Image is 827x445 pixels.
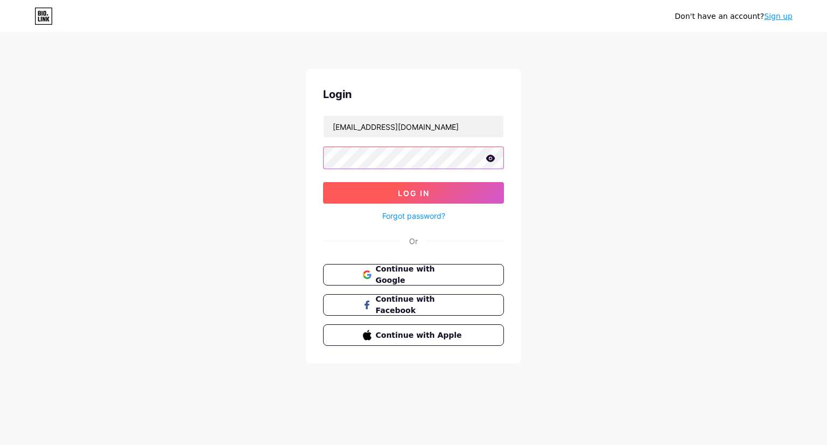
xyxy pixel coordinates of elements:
[398,189,430,198] span: Log In
[376,263,465,286] span: Continue with Google
[323,264,504,286] button: Continue with Google
[376,294,465,316] span: Continue with Facebook
[323,294,504,316] button: Continue with Facebook
[764,12,793,20] a: Sign up
[675,11,793,22] div: Don't have an account?
[382,210,445,221] a: Forgot password?
[324,116,503,137] input: Username
[323,324,504,346] button: Continue with Apple
[323,182,504,204] button: Log In
[323,86,504,102] div: Login
[409,235,418,247] div: Or
[376,330,465,341] span: Continue with Apple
